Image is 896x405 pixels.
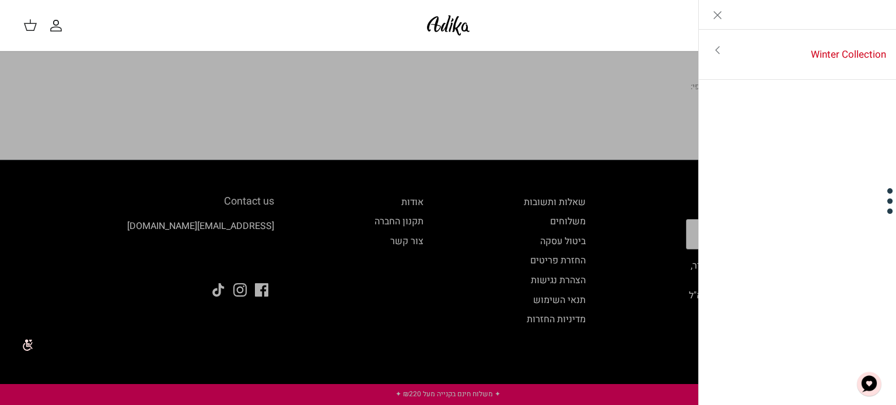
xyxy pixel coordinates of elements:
button: צ'אט [852,367,887,402]
img: accessibility_icon02.svg [9,329,41,361]
img: Adika IL [423,12,473,39]
a: החשבון שלי [49,19,68,33]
